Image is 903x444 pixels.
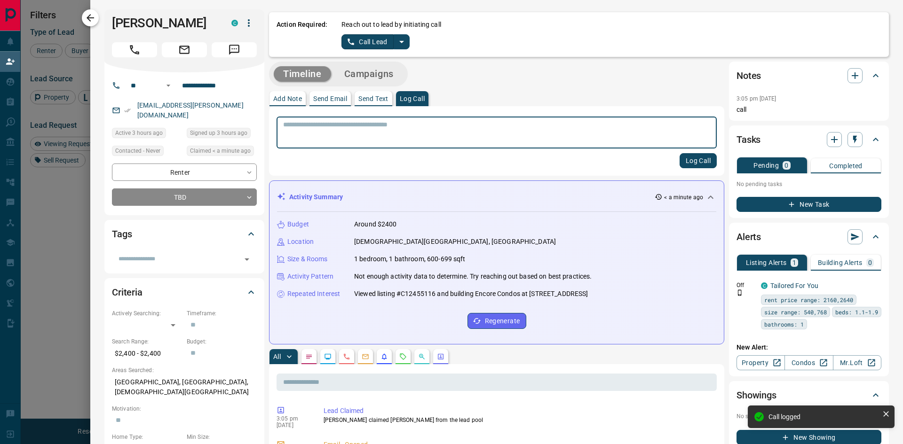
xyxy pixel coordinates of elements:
button: Regenerate [467,313,526,329]
span: Contacted - Never [115,146,160,156]
div: Alerts [737,226,881,248]
h2: Tags [112,226,132,241]
a: Condos [784,355,833,370]
p: Not enough activity data to determine. Try reaching out based on best practices. [354,272,592,281]
button: Open [163,80,174,91]
p: Viewed listing #C12455116 and building Encore Condos at [STREET_ADDRESS] [354,289,588,299]
svg: Agent Actions [437,353,444,360]
span: Signed up 3 hours ago [190,128,247,138]
p: < a minute ago [664,193,703,202]
p: Motivation: [112,405,257,413]
div: Tasks [737,128,881,151]
div: split button [341,34,410,49]
svg: Requests [399,353,407,360]
div: Wed Oct 15 2025 [187,128,257,141]
a: Tailored For You [770,282,818,289]
p: New Alert: [737,343,881,352]
button: Campaigns [335,66,403,82]
p: [DATE] [277,422,309,428]
svg: Email Verified [124,107,131,114]
span: Email [162,42,207,57]
svg: Opportunities [418,353,426,360]
div: Renter [112,164,257,181]
p: Min Size: [187,433,257,441]
p: Home Type: [112,433,182,441]
div: TBD [112,188,257,206]
button: Log Call [680,153,717,168]
p: 0 [868,259,872,266]
p: Log Call [400,95,425,102]
p: $2,400 - $2,400 [112,346,182,361]
p: Completed [829,163,863,169]
h2: Notes [737,68,761,83]
svg: Push Notification Only [737,289,743,296]
span: Call [112,42,157,57]
p: Action Required: [277,20,327,49]
p: All [273,353,281,360]
div: condos.ca [761,282,768,289]
p: Size & Rooms [287,254,328,264]
p: Activity Summary [289,192,343,202]
p: Send Email [313,95,347,102]
p: [GEOGRAPHIC_DATA], [GEOGRAPHIC_DATA], [DEMOGRAPHIC_DATA][GEOGRAPHIC_DATA] [112,374,257,400]
p: Budget: [187,337,257,346]
p: Send Text [358,95,388,102]
span: Active 3 hours ago [115,128,163,138]
p: Areas Searched: [112,366,257,374]
div: Activity Summary< a minute ago [277,188,716,206]
svg: Emails [362,353,369,360]
span: beds: 1.1-1.9 [835,307,878,317]
span: Claimed < a minute ago [190,146,251,156]
svg: Calls [343,353,350,360]
p: Search Range: [112,337,182,346]
div: Showings [737,384,881,406]
div: Wed Oct 15 2025 [112,128,182,141]
a: Property [737,355,785,370]
h1: [PERSON_NAME] [112,16,217,31]
p: Actively Searching: [112,309,182,318]
a: Mr.Loft [833,355,881,370]
svg: Lead Browsing Activity [324,353,332,360]
p: Off [737,281,755,289]
p: Pending [753,162,779,169]
p: call [737,105,881,115]
p: No showings booked [737,412,881,421]
div: Criteria [112,281,257,304]
p: Repeated Interest [287,289,340,299]
p: Building Alerts [818,259,863,266]
h2: Alerts [737,229,761,244]
p: No pending tasks [737,177,881,191]
p: 0 [784,162,788,169]
h2: Showings [737,388,776,403]
p: Location [287,237,314,247]
p: [PERSON_NAME] claimed [PERSON_NAME] from the lead pool [324,416,713,424]
span: size range: 540,768 [764,307,827,317]
svg: Listing Alerts [380,353,388,360]
div: Tags [112,223,257,245]
p: Budget [287,219,309,229]
button: Call Lead [341,34,394,49]
button: Open [240,253,253,266]
p: Reach out to lead by initiating call [341,20,441,30]
span: rent price range: 2160,2640 [764,295,853,304]
div: Wed Oct 15 2025 [187,146,257,159]
span: Message [212,42,257,57]
p: 3:05 pm [DATE] [737,95,776,102]
button: Timeline [274,66,331,82]
p: 1 bedroom, 1 bathroom, 600-699 sqft [354,254,466,264]
span: bathrooms: 1 [764,319,804,329]
div: Notes [737,64,881,87]
p: 1 [792,259,796,266]
p: Listing Alerts [746,259,787,266]
div: Call logged [768,413,879,421]
h2: Tasks [737,132,760,147]
div: condos.ca [231,20,238,26]
p: Activity Pattern [287,272,333,281]
p: Add Note [273,95,302,102]
p: Lead Claimed [324,406,713,416]
button: New Task [737,197,881,212]
p: [DEMOGRAPHIC_DATA][GEOGRAPHIC_DATA], [GEOGRAPHIC_DATA] [354,237,556,247]
p: Around $2400 [354,219,397,229]
p: 3:05 pm [277,415,309,422]
h2: Criteria [112,285,143,300]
